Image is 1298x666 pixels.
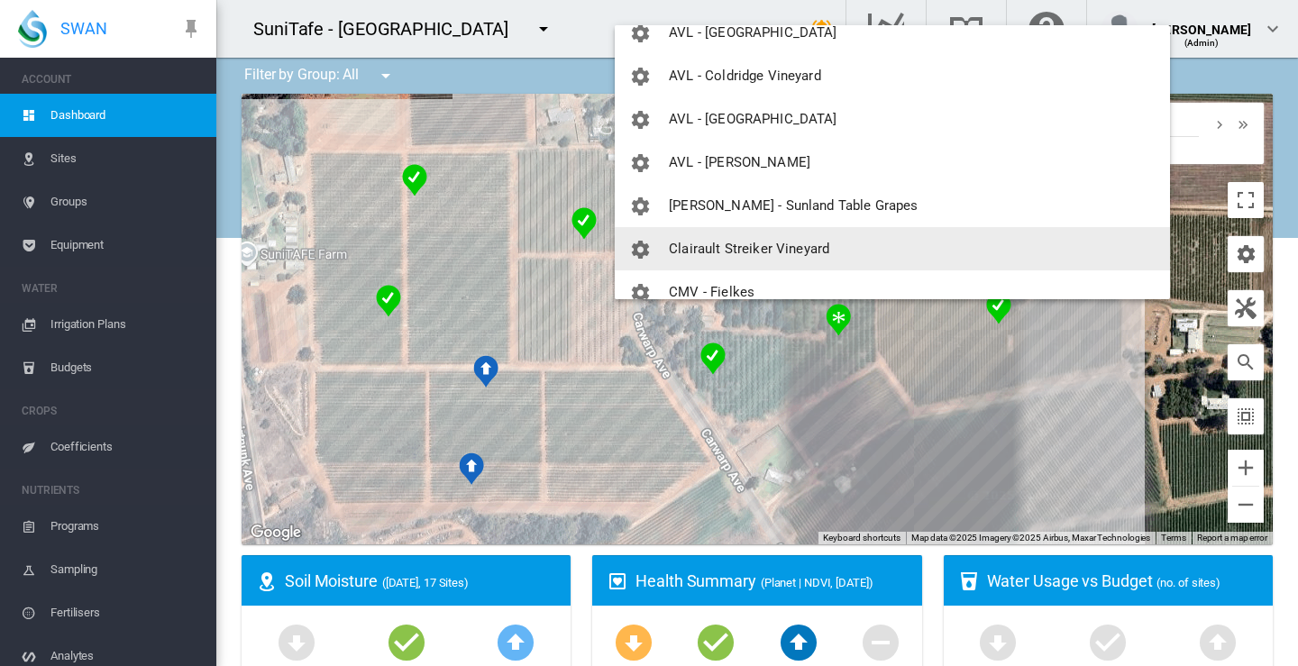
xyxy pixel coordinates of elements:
[629,23,651,44] md-icon: icon-cog
[669,68,821,84] span: AVL - Coldridge Vineyard
[669,284,754,300] span: CMV - Fielkes
[629,109,651,131] md-icon: icon-cog
[615,227,1170,270] button: You have 'Admin' permissions to Clairault Streiker Vineyard
[629,239,651,260] md-icon: icon-cog
[629,66,651,87] md-icon: icon-cog
[615,141,1170,184] button: You have 'Admin' permissions to AVL - Qualco Vineyard
[669,154,810,170] span: AVL - [PERSON_NAME]
[669,24,836,41] span: AVL - [GEOGRAPHIC_DATA]
[629,196,651,217] md-icon: icon-cog
[669,241,829,257] span: Clairault Streiker Vineyard
[629,152,651,174] md-icon: icon-cog
[669,111,836,127] span: AVL - [GEOGRAPHIC_DATA]
[615,270,1170,314] button: You have 'Admin' permissions to CMV - Fielkes
[615,11,1170,54] button: You have 'Admin' permissions to AVL - Adelaide Hills
[615,54,1170,97] button: You have 'Admin' permissions to AVL - Coldridge Vineyard
[629,282,651,304] md-icon: icon-cog
[615,184,1170,227] button: You have 'Admin' permissions to Cirillo - Sunland Table Grapes
[669,197,918,214] span: [PERSON_NAME] - Sunland Table Grapes
[615,97,1170,141] button: You have 'Admin' permissions to AVL - Grande Junction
